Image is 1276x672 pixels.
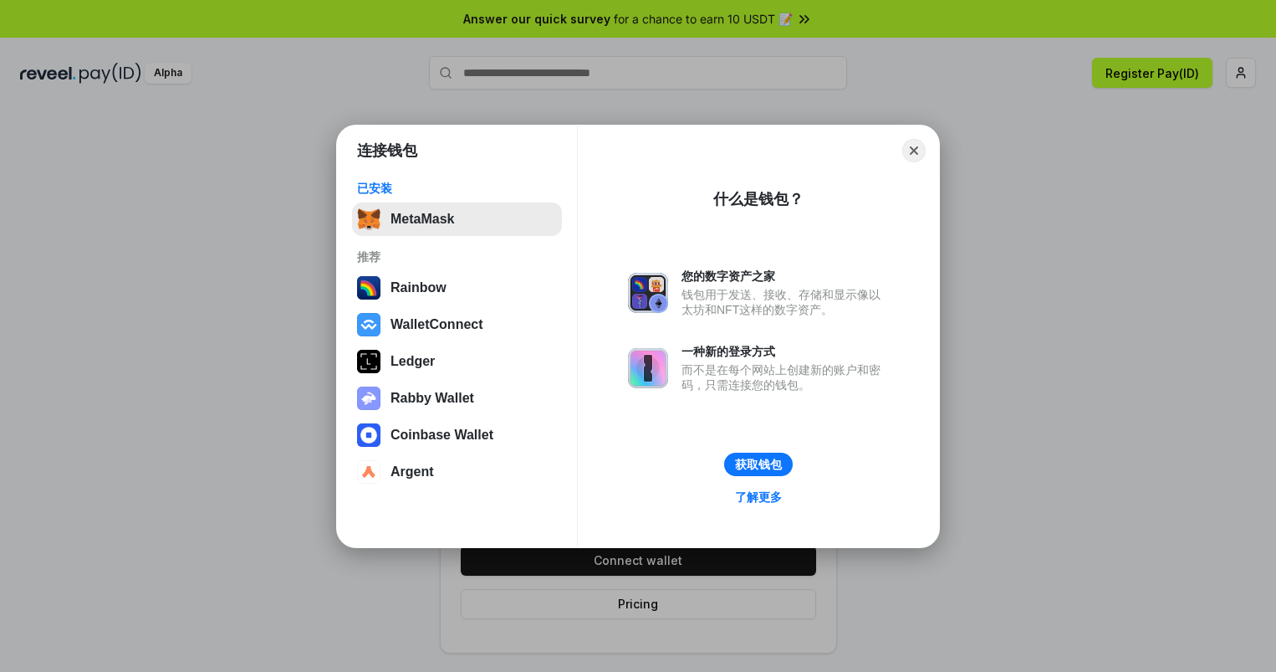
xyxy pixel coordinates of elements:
div: 您的数字资产之家 [681,269,889,284]
img: svg+xml,%3Csvg%20width%3D%2228%22%20height%3D%2228%22%20viewBox%3D%220%200%2028%2028%22%20fill%3D... [357,460,380,484]
div: MetaMask [390,212,454,227]
div: 推荐 [357,249,557,264]
button: 获取钱包 [724,453,793,476]
img: svg+xml,%3Csvg%20xmlns%3D%22http%3A%2F%2Fwww.w3.org%2F2000%2Fsvg%22%20fill%3D%22none%22%20viewBox... [357,387,380,410]
div: 已安装 [357,181,557,196]
button: Close [902,139,926,162]
div: 钱包用于发送、接收、存储和显示像以太坊和NFT这样的数字资产。 [681,287,889,317]
img: svg+xml,%3Csvg%20xmlns%3D%22http%3A%2F%2Fwww.w3.org%2F2000%2Fsvg%22%20width%3D%2228%22%20height%3... [357,350,380,373]
button: Ledger [352,345,562,378]
img: svg+xml,%3Csvg%20xmlns%3D%22http%3A%2F%2Fwww.w3.org%2F2000%2Fsvg%22%20fill%3D%22none%22%20viewBox... [628,273,668,313]
img: svg+xml,%3Csvg%20width%3D%22120%22%20height%3D%22120%22%20viewBox%3D%220%200%20120%20120%22%20fil... [357,276,380,300]
div: 了解更多 [735,490,782,505]
div: 获取钱包 [735,457,782,472]
button: Rainbow [352,271,562,305]
button: Rabby Wallet [352,382,562,415]
img: svg+xml,%3Csvg%20xmlns%3D%22http%3A%2F%2Fwww.w3.org%2F2000%2Fsvg%22%20fill%3D%22none%22%20viewBox... [628,348,668,388]
h1: 连接钱包 [357,141,417,161]
div: WalletConnect [390,317,483,332]
button: WalletConnect [352,308,562,341]
button: Coinbase Wallet [352,418,562,452]
div: 一种新的登录方式 [681,344,889,359]
div: 什么是钱包？ [713,189,804,209]
div: Ledger [390,354,435,369]
button: Argent [352,455,562,489]
div: Coinbase Wallet [390,428,493,443]
div: Rabby Wallet [390,391,474,406]
button: MetaMask [352,203,562,236]
div: Argent [390,464,434,480]
img: svg+xml,%3Csvg%20fill%3D%22none%22%20height%3D%2233%22%20viewBox%3D%220%200%2035%2033%22%20width%... [357,208,380,231]
div: 而不是在每个网站上创建新的账户和密码，只需连接您的钱包。 [681,362,889,392]
div: Rainbow [390,280,447,295]
a: 了解更多 [725,486,792,508]
img: svg+xml,%3Csvg%20width%3D%2228%22%20height%3D%2228%22%20viewBox%3D%220%200%2028%2028%22%20fill%3D... [357,423,380,447]
img: svg+xml,%3Csvg%20width%3D%2228%22%20height%3D%2228%22%20viewBox%3D%220%200%2028%2028%22%20fill%3D... [357,313,380,336]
